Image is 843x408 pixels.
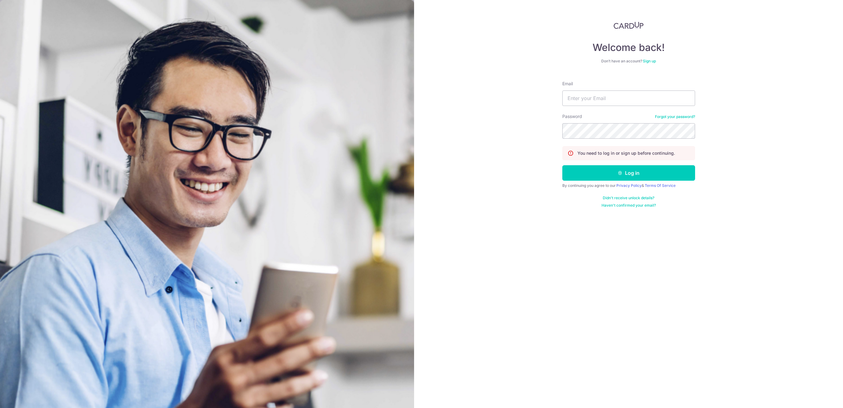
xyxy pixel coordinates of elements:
a: Haven't confirmed your email? [602,203,656,208]
p: You need to log in or sign up before continuing. [577,150,675,156]
label: Email [562,81,573,87]
div: Don’t have an account? [562,59,695,64]
div: By continuing you agree to our & [562,183,695,188]
input: Enter your Email [562,90,695,106]
label: Password [562,113,582,120]
a: Sign up [643,59,656,63]
h4: Welcome back! [562,41,695,54]
a: Forgot your password? [655,114,695,119]
a: Privacy Policy [616,183,642,188]
img: CardUp Logo [614,22,644,29]
a: Didn't receive unlock details? [603,196,654,200]
button: Log in [562,165,695,181]
a: Terms Of Service [645,183,676,188]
